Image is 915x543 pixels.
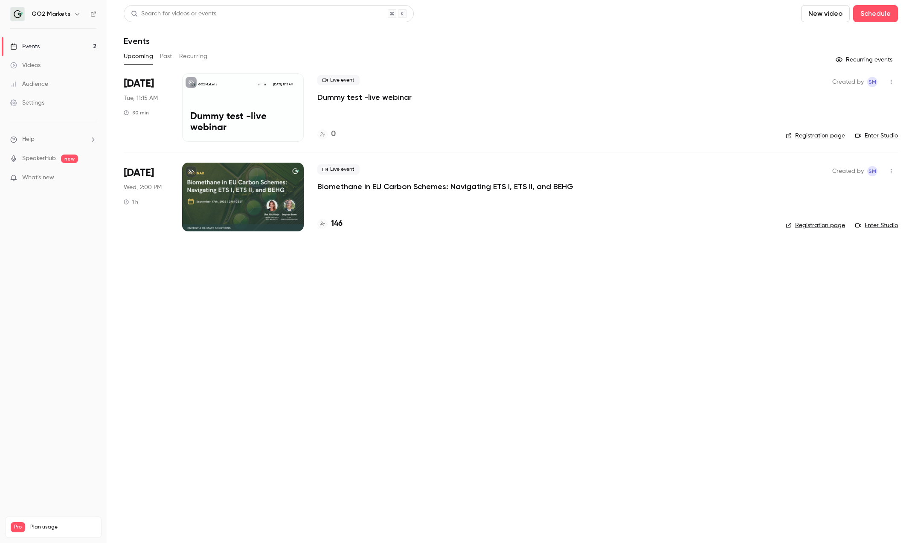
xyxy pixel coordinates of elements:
span: Created by [832,77,864,87]
span: Tue, 11:15 AM [124,94,158,102]
span: [DATE] [124,166,154,180]
p: GO2 Markets [198,82,217,87]
h4: 146 [331,218,343,230]
a: Enter Studio [855,221,898,230]
li: help-dropdown-opener [10,135,96,144]
span: Sophia Mwema [867,77,877,87]
a: Dummy test -live webinarGO2 MarketsNV[DATE] 11:15 AMDummy test -live webinar [182,73,304,142]
a: SpeakerHub [22,154,56,163]
span: [DATE] [124,77,154,90]
span: Live event [317,75,360,85]
h1: Events [124,36,150,46]
span: new [61,155,78,163]
div: Sep 16 Tue, 11:15 AM (Europe/Berlin) [124,73,168,142]
span: [DATE] 11:15 AM [270,82,295,88]
button: New video [801,5,850,22]
button: Recurring events [832,53,898,67]
a: Dummy test -live webinar [317,92,412,102]
button: Upcoming [124,50,153,63]
span: SM [869,77,876,87]
div: 30 min [124,109,149,116]
a: 146 [317,218,343,230]
span: SM [869,166,876,176]
div: Settings [10,99,44,107]
button: Past [160,50,172,63]
p: Dummy test -live webinar [190,111,296,134]
div: Events [10,42,40,51]
span: Live event [317,164,360,175]
a: 0 [317,128,336,140]
span: Sophia Mwema [867,166,877,176]
div: Videos [10,61,41,70]
div: Search for videos or events [131,9,216,18]
h6: GO2 Markets [32,10,70,18]
a: Registration page [786,131,845,140]
span: Plan usage [30,524,96,531]
div: Audience [10,80,48,88]
a: Biomethane in EU Carbon Schemes: Navigating ETS I, ETS II, and BEHG [317,181,573,192]
a: Registration page [786,221,845,230]
div: 1 h [124,199,138,205]
iframe: Noticeable Trigger [86,174,96,182]
h4: 0 [331,128,336,140]
button: Recurring [179,50,208,63]
span: Wed, 2:00 PM [124,183,162,192]
span: Pro [11,522,25,532]
span: Help [22,135,35,144]
button: Schedule [853,5,898,22]
a: Enter Studio [855,131,898,140]
div: N [262,81,269,88]
span: What's new [22,173,54,182]
div: Sep 17 Wed, 2:00 PM (Europe/Berlin) [124,163,168,231]
img: GO2 Markets [11,7,24,21]
span: Created by [832,166,864,176]
div: V [256,81,262,88]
